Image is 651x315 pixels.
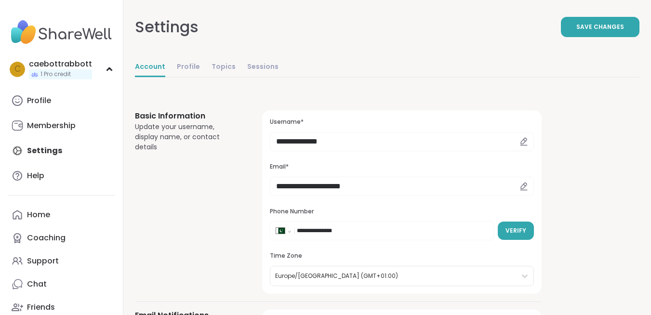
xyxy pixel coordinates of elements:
h3: Email* [270,163,534,171]
a: Profile [8,89,115,112]
a: Coaching [8,226,115,249]
a: Membership [8,114,115,137]
div: Home [27,210,50,220]
div: Profile [27,95,51,106]
a: Account [135,58,165,77]
a: Help [8,164,115,187]
a: Home [8,203,115,226]
a: Chat [8,273,115,296]
span: Save Changes [576,23,624,31]
h3: Username* [270,118,534,126]
button: Verify [498,222,534,240]
div: Coaching [27,233,66,243]
a: Topics [212,58,236,77]
div: Friends [27,302,55,313]
a: Sessions [247,58,279,77]
h3: Time Zone [270,252,534,260]
div: Membership [27,120,76,131]
div: Support [27,256,59,266]
a: Profile [177,58,200,77]
span: 1 Pro credit [40,70,71,79]
div: Chat [27,279,47,289]
div: Update your username, display name, or contact details [135,122,239,152]
button: Save Changes [561,17,639,37]
img: ShareWell Nav Logo [8,15,115,49]
span: c [14,63,21,76]
div: Settings [135,15,199,39]
div: caebottrabbott [29,59,92,69]
a: Support [8,249,115,273]
span: Verify [505,226,526,235]
h3: Phone Number [270,208,534,216]
h3: Basic Information [135,110,239,122]
div: Help [27,171,44,181]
